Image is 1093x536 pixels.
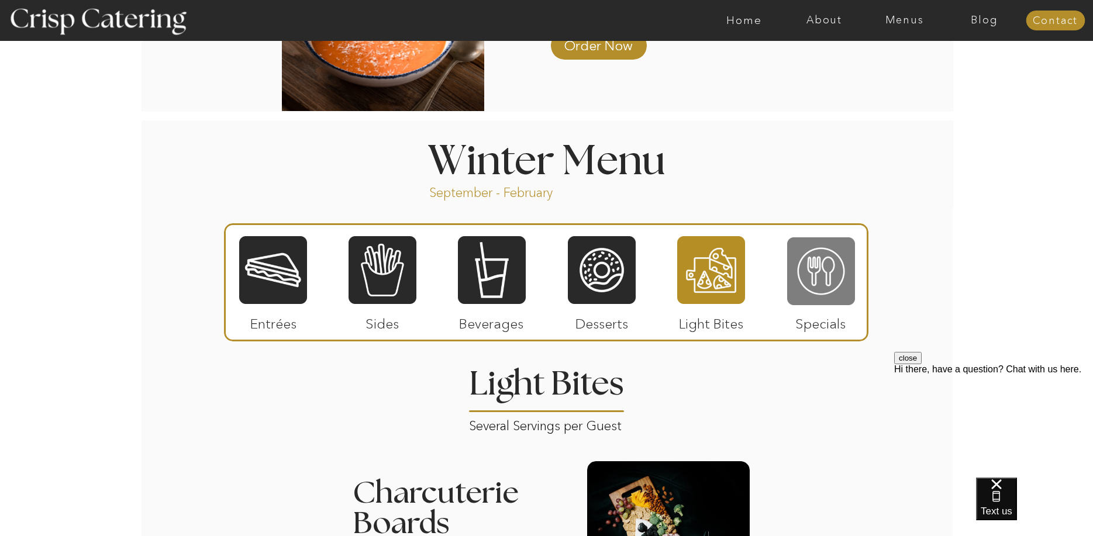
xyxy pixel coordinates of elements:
[976,478,1093,536] iframe: podium webchat widget bubble
[343,304,421,338] p: Sides
[465,368,629,390] h2: Light Bites
[384,141,709,176] h1: Winter Menu
[1026,15,1085,27] a: Contact
[673,304,750,338] p: Light Bites
[944,15,1025,26] a: Blog
[453,304,530,338] p: Beverages
[864,15,944,26] a: Menus
[469,414,625,428] p: Several Servings per Guest
[894,352,1093,492] iframe: podium webchat widget prompt
[429,184,590,198] p: September - February
[560,26,637,60] a: Order Now
[563,304,641,338] p: Desserts
[235,304,312,338] p: Entrées
[704,15,784,26] a: Home
[784,15,864,26] a: About
[782,304,860,338] p: Specials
